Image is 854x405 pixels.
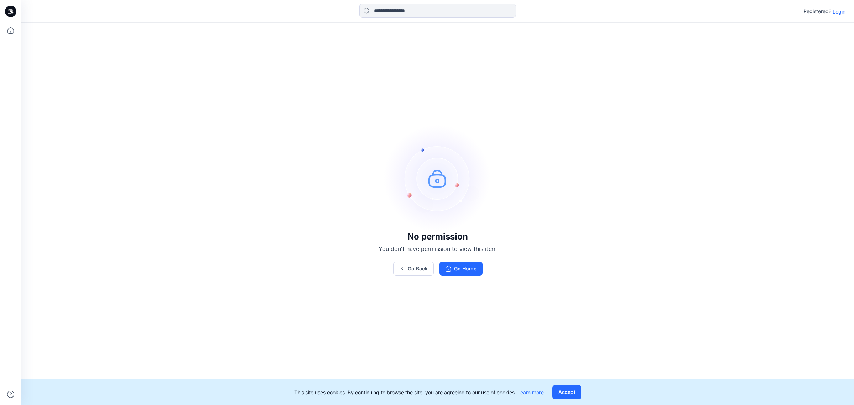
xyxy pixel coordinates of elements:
button: Go Back [393,262,434,276]
button: Accept [552,385,581,399]
img: no-perm.svg [384,125,491,232]
h3: No permission [379,232,497,242]
p: You don't have permission to view this item [379,244,497,253]
button: Go Home [439,262,483,276]
a: Learn more [517,389,544,395]
p: Login [833,8,845,15]
p: Registered? [803,7,831,16]
p: This site uses cookies. By continuing to browse the site, you are agreeing to our use of cookies. [294,389,544,396]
